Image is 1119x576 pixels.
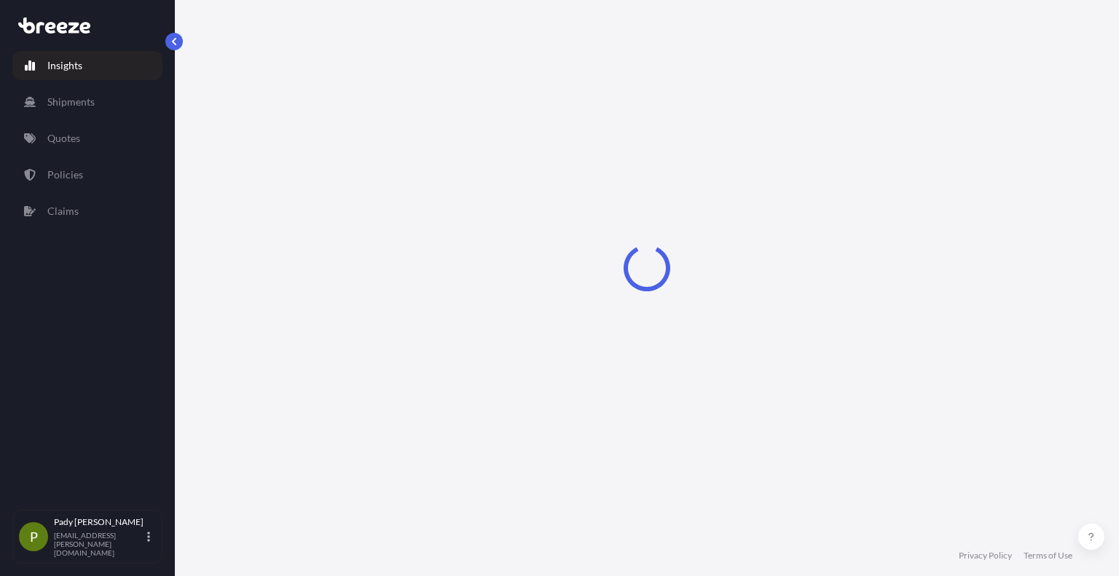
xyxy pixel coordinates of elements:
a: Privacy Policy [959,550,1012,561]
a: Shipments [12,87,162,117]
p: [EMAIL_ADDRESS][PERSON_NAME][DOMAIN_NAME] [54,531,144,557]
a: Policies [12,160,162,189]
a: Insights [12,51,162,80]
p: Claims [47,204,79,218]
p: Quotes [47,131,80,146]
a: Quotes [12,124,162,153]
span: P [30,529,38,544]
a: Claims [12,197,162,226]
p: Policies [47,167,83,182]
p: Pady [PERSON_NAME] [54,516,144,528]
a: Terms of Use [1024,550,1072,561]
p: Insights [47,58,82,73]
p: Shipments [47,95,95,109]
